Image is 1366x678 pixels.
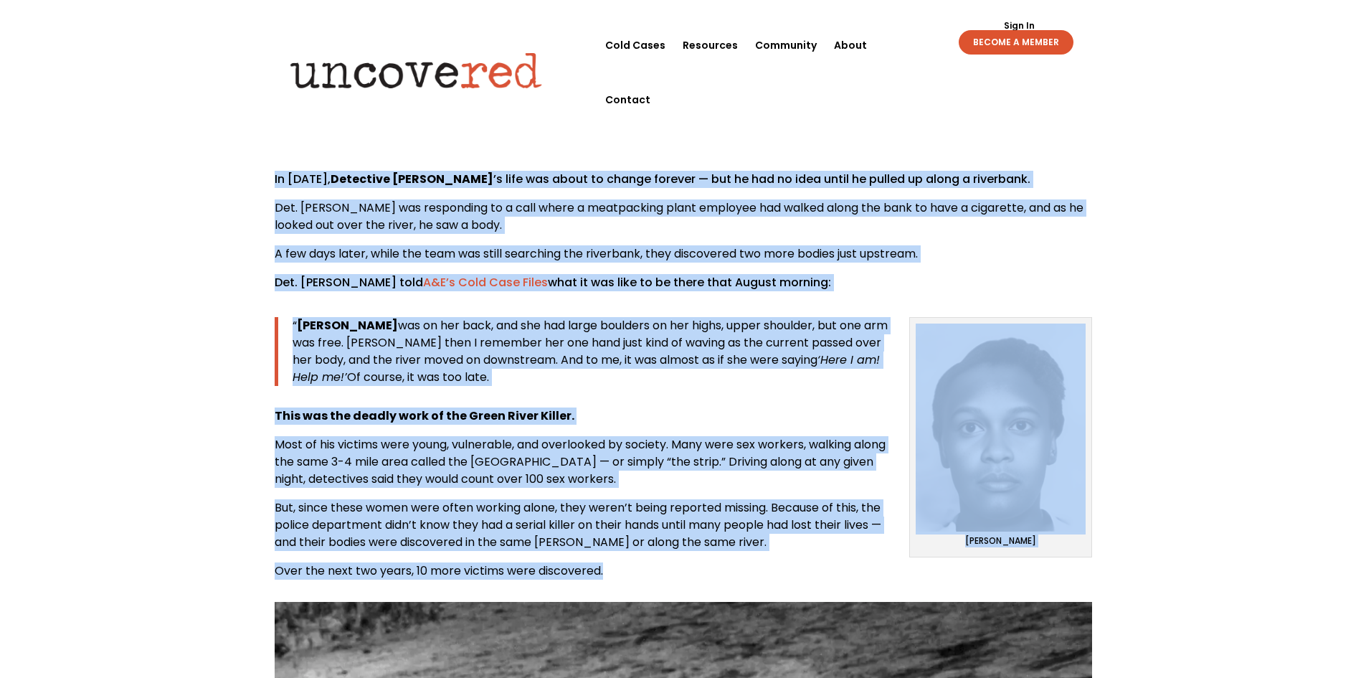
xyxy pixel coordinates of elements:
[423,274,548,291] a: A&E’s Cold Case Files
[275,499,881,550] span: But, since these women were often working alone, they weren’t being reported missing. Because of ...
[683,18,738,72] a: Resources
[916,535,1086,551] p: [PERSON_NAME]
[275,199,1083,233] span: Det. [PERSON_NAME] was responding to a call where a meatpacking plant employee had walked along t...
[331,171,493,187] strong: Detective [PERSON_NAME]
[959,30,1073,55] a: BECOME A MEMBER
[275,274,1092,303] p: Det. [PERSON_NAME] told what it was like to be there that August morning:
[275,171,1092,199] p: In [DATE], ’s life was about to change forever — but he had no idea until he pulled up along a ri...
[605,72,650,127] a: Contact
[275,436,886,487] span: Most of his victims were young, vulnerable, and overlooked by society. Many were sex workers, wal...
[755,18,817,72] a: Community
[293,352,880,385] i: ‘Here I am! Help me!’
[275,562,603,579] span: Over the next two years, 10 more victims were discovered.
[996,22,1043,30] a: Sign In
[605,18,665,72] a: Cold Cases
[275,408,574,424] strong: This was the deadly work of the Green River Killer.
[297,317,398,334] strong: [PERSON_NAME]
[293,317,888,385] span: “ was on her back, and she had large boulders on her highs, upper shoulder, but one arm was free....
[834,18,867,72] a: About
[275,245,918,262] span: A few days later, while the team was still searching the riverbank, they discovered two more bodi...
[278,42,554,98] img: Uncovered logo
